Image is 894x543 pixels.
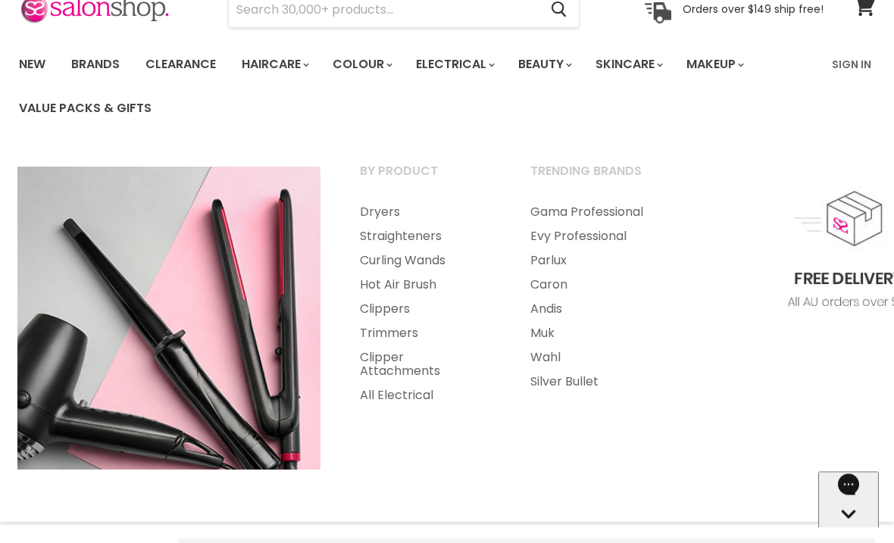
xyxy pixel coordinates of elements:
[823,49,880,81] a: Sign In
[341,298,508,322] a: Clippers
[405,49,504,81] a: Electrical
[60,49,131,81] a: Brands
[818,472,879,528] iframe: Gorgias live chat messenger
[341,225,508,249] a: Straighteners
[511,346,679,370] a: Wahl
[511,201,679,395] ul: Main menu
[511,370,679,395] a: Silver Bullet
[675,49,753,81] a: Makeup
[341,201,508,408] ul: Main menu
[341,273,508,298] a: Hot Air Brush
[511,273,679,298] a: Caron
[321,49,402,81] a: Colour
[341,322,508,346] a: Trimmers
[8,43,823,131] ul: Main menu
[230,49,318,81] a: Haircare
[511,225,679,249] a: Evy Professional
[341,384,508,408] a: All Electrical
[511,322,679,346] a: Muk
[507,49,581,81] a: Beauty
[8,93,163,125] a: Value Packs & Gifts
[341,201,508,225] a: Dryers
[683,3,824,17] p: Orders over $149 ship free!
[511,249,679,273] a: Parlux
[8,49,57,81] a: New
[134,49,227,81] a: Clearance
[341,346,508,384] a: Clipper Attachments
[341,160,508,198] a: By Product
[511,160,679,198] a: Trending Brands
[341,249,508,273] a: Curling Wands
[584,49,672,81] a: Skincare
[511,298,679,322] a: Andis
[511,201,679,225] a: Gama Professional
